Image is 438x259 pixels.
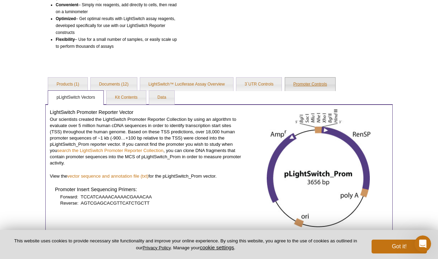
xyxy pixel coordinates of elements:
a: Privacy Policy [143,245,171,250]
a: LightSwitch™ Luciferase Assay Overview [140,78,233,91]
button: cookie settings [200,244,234,250]
a: search the LightSwitch Promoter Reporter Collection [57,148,163,153]
p: Our scientists created the LightSwitch Promoter Reporter Collection by using an algorithm to eval... [50,116,244,166]
a: Data [149,91,174,105]
a: Kit Contents [107,91,146,105]
a: Products (1) [48,78,87,91]
iframe: Intercom live chat [414,235,431,252]
b: Optimized [56,16,76,21]
a: pLightSwitch Vectors [48,91,103,105]
button: Got it! [372,240,427,253]
h4: Promoter Insert Sequencing Primers: [55,186,244,193]
h4: LightSwitch Promoter Reporter Vector [50,109,244,115]
a: 3´UTR Controls [236,78,282,91]
img: pLightSwitch_Prom vector diagram [267,109,371,227]
li: – Use for a small number of samples, or easily scale up to perform thousands of assays [56,36,177,50]
a: vector sequence and annotation file (txt) [67,173,148,179]
a: Documents (12) [91,78,137,91]
p: This website uses cookies to provide necessary site functionality and improve your online experie... [11,238,360,251]
li: – Get optimal results with LightSwitch assay reagents, developed specifically for use with our Li... [56,15,177,36]
li: – Simply mix reagents, add directly to cells, then read on a luminometer [56,1,177,15]
b: Flexibility [56,37,75,42]
a: Promoter Controls [285,78,335,91]
p: Forward: TCCATCAAAACAAAACGAAACAA Reverse: AGTCGAGCACGTTCATCTGCTT [60,194,244,206]
p: View the for the pLightSwitch_Prom vector. [50,173,244,179]
b: Convenient [56,2,78,7]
